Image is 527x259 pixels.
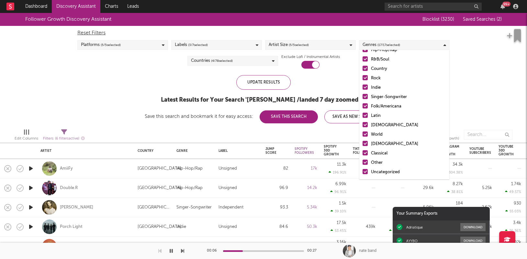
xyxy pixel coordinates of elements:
[406,239,418,243] div: AYYBO
[514,201,521,206] div: 930
[138,165,181,173] div: [GEOGRAPHIC_DATA]
[371,112,446,120] div: Latin
[138,242,181,250] div: [GEOGRAPHIC_DATA]
[353,147,372,155] div: Tiktok Followers
[500,4,505,9] button: 99+
[371,150,446,157] div: Classical
[371,103,446,110] div: Folk/Americana
[335,182,346,186] div: 6.99k
[265,184,288,192] div: 96.9
[359,248,376,254] div: nate band
[331,209,346,213] div: 39.10 %
[371,93,446,101] div: Singer-Songwriter
[331,229,346,233] div: 53.45 %
[295,204,317,211] div: 5.34k
[176,165,203,173] div: Hip-Hop/Rap
[371,56,446,63] div: R&B/Soul
[460,237,486,245] button: Download
[25,16,111,23] div: Follower Growth Discovery Assistant
[138,204,170,211] div: [GEOGRAPHIC_DATA]
[337,163,346,167] div: 11.3k
[295,184,317,192] div: 14.2k
[60,205,93,210] a: [PERSON_NAME]
[411,184,434,192] div: 29.6k
[443,170,463,175] div: 1304.38 %
[371,131,446,139] div: World
[43,127,85,145] div: Filters(6 filters active)
[295,165,317,173] div: 17k
[207,247,220,255] div: 00:06
[353,223,376,231] div: 439k
[219,223,237,231] div: Unsigned
[175,41,208,49] div: Labels
[219,184,237,192] div: Unsigned
[469,204,492,211] div: 2.62k
[295,147,314,155] div: Spotify Followers
[269,41,309,49] div: Artist Size
[371,140,446,148] div: [DEMOGRAPHIC_DATA]
[138,223,181,231] div: [GEOGRAPHIC_DATA]
[389,229,405,233] div: 13.02 %
[336,240,346,244] div: 3.16k
[191,57,233,65] div: Countries
[371,159,446,167] div: Other
[289,41,309,49] span: ( 5 / 5 selected)
[371,168,446,176] div: Uncategorized
[15,127,38,145] div: Edit Columns
[377,41,400,49] span: ( 17 / 17 selected)
[469,184,492,192] div: 5.25k
[461,17,502,22] button: Saved Searches (2)
[411,204,434,211] div: 5.96k
[324,110,383,123] button: Save As New Search
[77,29,450,37] div: Reset Filters
[211,57,233,65] span: ( 4 / 78 selected)
[43,135,85,143] div: Filters
[385,3,482,11] input: Search for artists
[453,182,463,186] div: 8.27k
[499,145,514,156] div: YouTube 30D Growth
[440,145,459,156] div: Instagram 30D Growth
[422,17,454,22] span: Blocklist
[176,204,212,211] div: Singer-Songwriter
[463,17,502,22] span: Saved Searches
[219,242,243,250] div: Independent
[55,137,79,141] span: ( 6 filters active)
[60,224,83,230] a: Porch Light
[295,242,317,250] div: 10.4k
[453,163,463,167] div: 34.3k
[371,65,446,73] div: Country
[15,135,38,142] div: Edit Columns
[307,247,320,255] div: 00:27
[265,165,288,173] div: 82
[329,170,346,175] div: 196.91 %
[456,201,463,206] div: 184
[176,223,186,231] div: Indie
[511,240,521,244] div: 2.02k
[265,147,278,155] div: Jump Score
[60,166,73,172] a: AmiiFy
[176,184,203,192] div: Hip-Hop/Rap
[265,223,288,231] div: 84.6
[176,149,209,153] div: Genre
[337,221,346,225] div: 17.5k
[497,17,502,22] span: ( 2 )
[295,223,317,231] div: 50.3k
[281,53,340,61] label: Exclude Lofi / Instrumental Artists
[447,190,463,194] div: 38.81 %
[265,204,288,211] div: 93.3
[339,201,346,206] div: 1.5k
[265,242,288,250] div: 94.3
[40,149,128,153] div: Artist
[371,74,446,82] div: Rock
[406,225,423,230] div: Adriatique
[511,182,521,186] div: 1.74k
[219,204,243,211] div: Independent
[460,223,486,231] button: Download
[371,84,446,92] div: Indie
[176,242,185,250] div: Jazz
[60,185,78,191] a: Double.R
